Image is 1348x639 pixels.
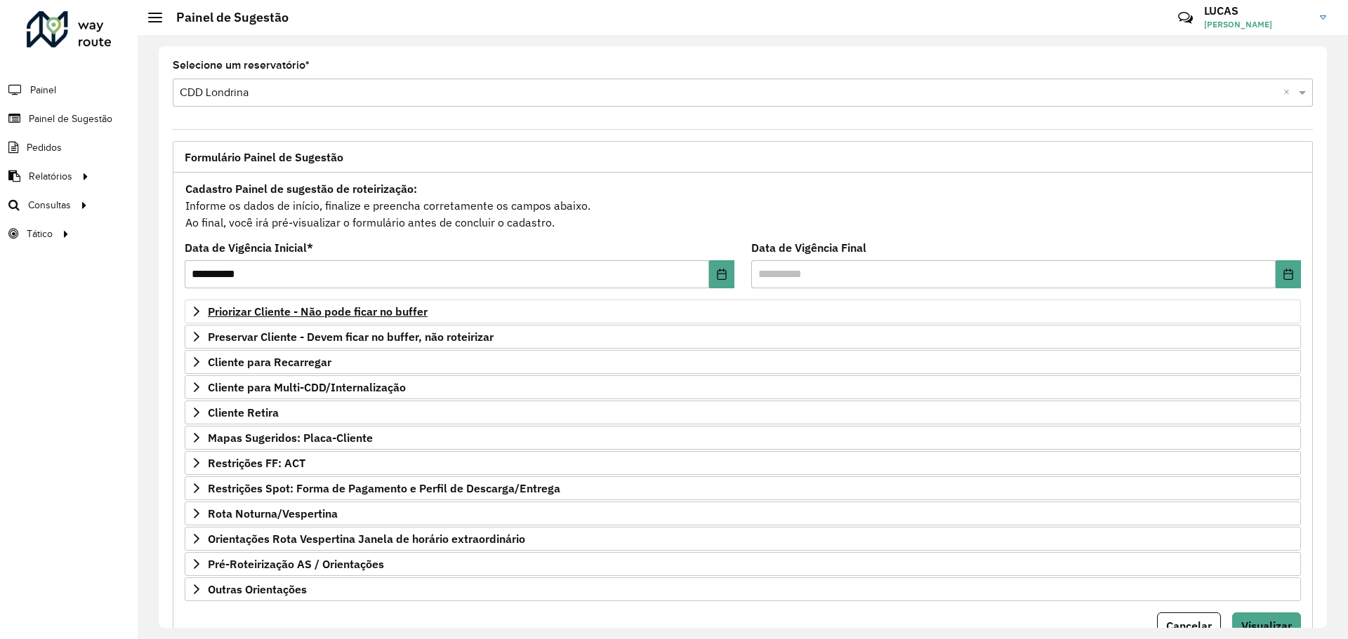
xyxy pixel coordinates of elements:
font: Cliente para Recarregar [208,355,331,369]
font: Painel de Sugestão [29,114,112,124]
font: Selecione um reservatório [173,59,305,71]
button: Cancelar [1157,612,1221,639]
font: Tático [27,229,53,239]
a: Priorizar Cliente - Não pode ficar no buffer [185,300,1301,323]
font: Mapas Sugeridos: Placa-Cliente [208,431,373,445]
a: Cliente para Multi-CDD/Internalização [185,375,1301,399]
a: Pré-Roteirização AS / Orientações [185,552,1301,576]
font: Priorizar Cliente - Não pode ficar no buffer [208,304,428,318]
font: Ao final, você irá pré-visualizar o formulário antes de concluir o cadastro. [185,215,555,229]
font: Preservar Cliente - Devem ficar no buffer, não roteirizar [208,330,494,344]
font: Pedidos [27,142,62,153]
a: Restrições Spot: Forma de Pagamento e Perfil de Descarga/Entrega [185,476,1301,500]
font: Orientações Rota Vespertina Janela de horário extraordinário [208,532,525,546]
span: Clear all [1283,84,1295,101]
font: Outras Orientações [208,582,307,596]
font: Formulário Painel de Sugestão [185,150,343,164]
font: Consultas [28,200,71,210]
font: Pré-Roteirização AS / Orientações [208,557,384,571]
font: Painel [30,85,56,95]
button: Escolha a data [709,260,734,288]
font: Cliente para Multi-CDD/Internalização [208,380,406,394]
font: Cliente Retira [208,405,279,419]
a: Preservar Cliente - Devem ficar no buffer, não roteirizar [185,325,1301,349]
font: [PERSON_NAME] [1204,19,1272,29]
font: Data de Vigência Inicial [185,241,307,255]
a: Restrições FF: ACT [185,451,1301,475]
font: Painel de Sugestão [176,9,289,25]
font: Restrições FF: ACT [208,456,305,470]
a: Cliente para Recarregar [185,350,1301,374]
a: Contato Rápido [1170,3,1201,33]
font: Cadastro Painel de sugestão de roteirização: [185,182,417,196]
a: Outras Orientações [185,577,1301,601]
a: Mapas Sugeridos: Placa-Cliente [185,426,1301,450]
font: Cancelar [1166,619,1212,633]
font: Restrições Spot: Forma de Pagamento e Perfil de Descarga/Entrega [208,481,560,495]
a: Cliente Retira [185,401,1301,424]
font: Rota Noturna/Vespertina [208,506,338,520]
font: Informe os dados de início, finalize e preencha corretamente os campos abaixo. [185,199,590,213]
font: Data de Vigência Final [751,241,866,255]
font: Relatórios [29,171,72,182]
a: Rota Noturna/Vespertina [185,502,1301,525]
font: Visualizar [1241,619,1292,633]
font: LUCAS [1204,4,1238,18]
a: Orientações Rota Vespertina Janela de horário extraordinário [185,527,1301,551]
button: Escolha a data [1276,260,1301,288]
button: Visualizar [1232,612,1301,639]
